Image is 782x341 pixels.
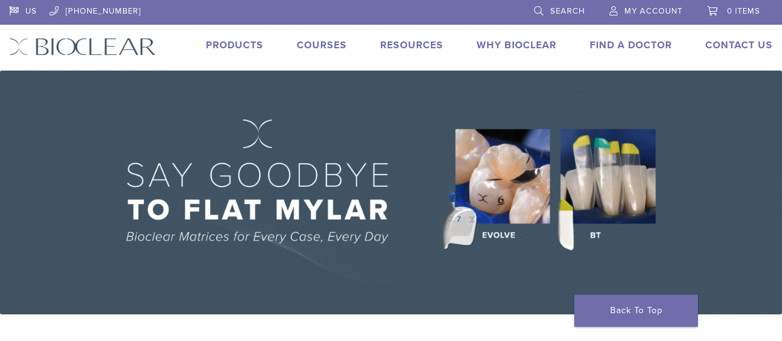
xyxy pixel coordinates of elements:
[550,6,585,16] span: Search
[590,39,672,51] a: Find A Doctor
[624,6,682,16] span: My Account
[9,38,156,56] img: Bioclear
[727,6,760,16] span: 0 items
[297,39,347,51] a: Courses
[380,39,443,51] a: Resources
[477,39,556,51] a: Why Bioclear
[574,295,698,327] a: Back To Top
[206,39,263,51] a: Products
[705,39,773,51] a: Contact Us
